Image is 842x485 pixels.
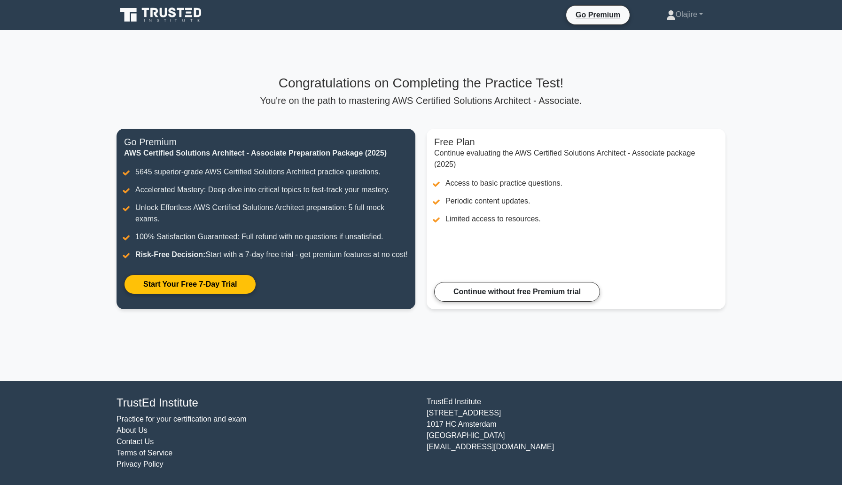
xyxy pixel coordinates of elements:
[117,396,415,410] h4: TrustEd Institute
[117,426,148,434] a: About Us
[117,75,725,91] h3: Congratulations on Completing the Practice Test!
[117,95,725,106] p: You're on the path to mastering AWS Certified Solutions Architect - Associate.
[570,9,626,21] a: Go Premium
[644,5,725,24] a: Olajire
[421,396,731,470] div: TrustEd Institute [STREET_ADDRESS] 1017 HC Amsterdam [GEOGRAPHIC_DATA] [EMAIL_ADDRESS][DOMAIN_NAME]
[117,415,247,423] a: Practice for your certification and exam
[117,460,164,468] a: Privacy Policy
[117,449,172,457] a: Terms of Service
[124,274,256,294] a: Start Your Free 7-Day Trial
[117,438,154,446] a: Contact Us
[434,282,600,302] a: Continue without free Premium trial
